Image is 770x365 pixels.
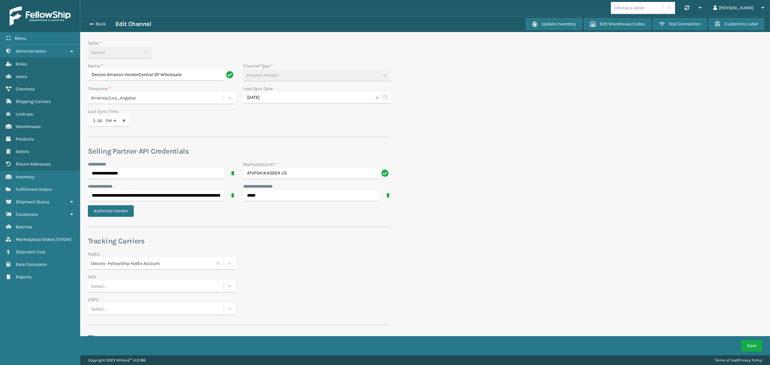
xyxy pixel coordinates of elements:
[709,18,764,30] button: Customize Label
[243,161,277,168] label: Marketplace ID
[96,117,97,124] span: :
[88,147,391,156] h3: Selling Partner API Credentials
[88,355,146,365] p: Copyright 2023 Milliard™ v 1.0.186
[16,199,49,205] span: Shipment Status
[15,36,26,41] span: Menu
[715,355,762,365] div: |
[88,85,110,92] label: Timezone
[243,92,391,104] input: MM/DD/YYYY
[16,262,47,267] span: Rate Calculator
[584,18,651,30] button: Edit Warehouse Codes
[16,212,38,217] span: Containers
[16,237,55,242] span: Marketplace Orders
[16,99,51,104] span: Shipping Carriers
[16,161,51,167] span: Return Addresses
[16,124,41,129] span: Warehouses
[88,251,100,258] label: FedEx
[243,63,273,69] label: Channel Type
[88,296,98,303] label: USPS
[88,63,103,69] label: Name
[88,274,96,280] label: UPS
[16,74,27,79] span: Users
[88,336,154,341] label: Should Acknowledge on Sync
[16,136,34,142] span: Products
[715,358,737,362] a: Terms of Use
[16,249,46,255] span: Shipment Cost
[91,95,224,101] div: America/Los_Angeles
[16,149,29,154] span: Sellers
[16,274,31,280] span: Reports
[243,86,273,91] label: Last Sync Date
[738,358,762,362] a: Privacy Policy
[16,174,35,180] span: Inventory
[56,237,72,242] span: ( 117014 )
[16,48,46,54] span: Administration
[10,6,71,26] img: logo
[614,4,645,11] div: Choose a seller
[86,21,116,27] button: Back
[88,208,138,214] a: Authorize Vendor
[88,205,134,217] button: Authorize Vendor
[91,306,106,312] div: Select...
[88,236,391,246] h3: Tracking Carriers
[116,20,151,28] h3: Edit Channel
[526,18,582,30] button: Update Inventory
[16,187,52,192] span: Fulfillment Orders
[16,111,33,117] span: Lookups
[653,18,707,30] button: Test Connection
[16,224,32,230] span: Batches
[741,340,762,352] button: Save
[16,86,35,92] span: Channels
[91,260,213,267] div: Decoro- FellowShip FedEx Account
[88,40,102,47] label: Seller
[92,115,96,126] input: --
[97,115,103,126] input: --
[16,61,27,67] span: Roles
[88,109,118,114] label: Last Sync Time
[91,283,106,290] div: Select...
